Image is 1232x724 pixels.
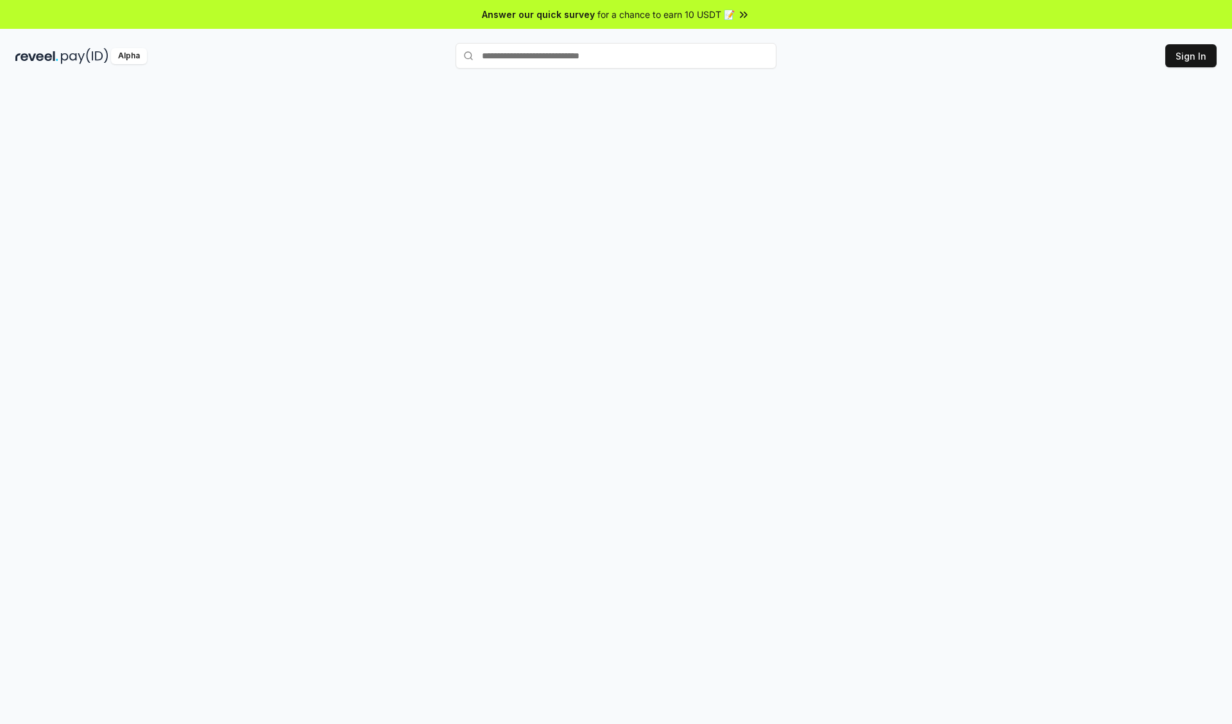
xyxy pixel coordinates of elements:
img: pay_id [61,48,108,64]
img: reveel_dark [15,48,58,64]
div: Alpha [111,48,147,64]
span: for a chance to earn 10 USDT 📝 [597,8,735,21]
span: Answer our quick survey [482,8,595,21]
button: Sign In [1165,44,1217,67]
